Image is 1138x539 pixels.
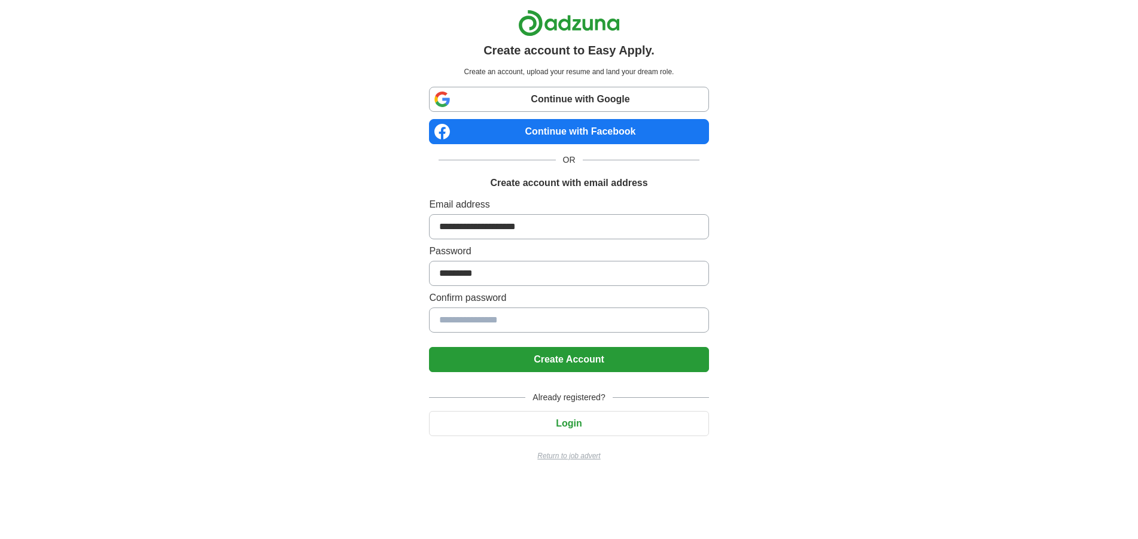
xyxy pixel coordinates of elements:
[429,347,708,372] button: Create Account
[429,119,708,144] a: Continue with Facebook
[490,176,647,190] h1: Create account with email address
[483,41,655,59] h1: Create account to Easy Apply.
[525,391,612,404] span: Already registered?
[556,154,583,166] span: OR
[429,418,708,428] a: Login
[429,291,708,305] label: Confirm password
[429,244,708,258] label: Password
[431,66,706,77] p: Create an account, upload your resume and land your dream role.
[429,87,708,112] a: Continue with Google
[429,450,708,461] a: Return to job advert
[429,197,708,212] label: Email address
[429,411,708,436] button: Login
[518,10,620,36] img: Adzuna logo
